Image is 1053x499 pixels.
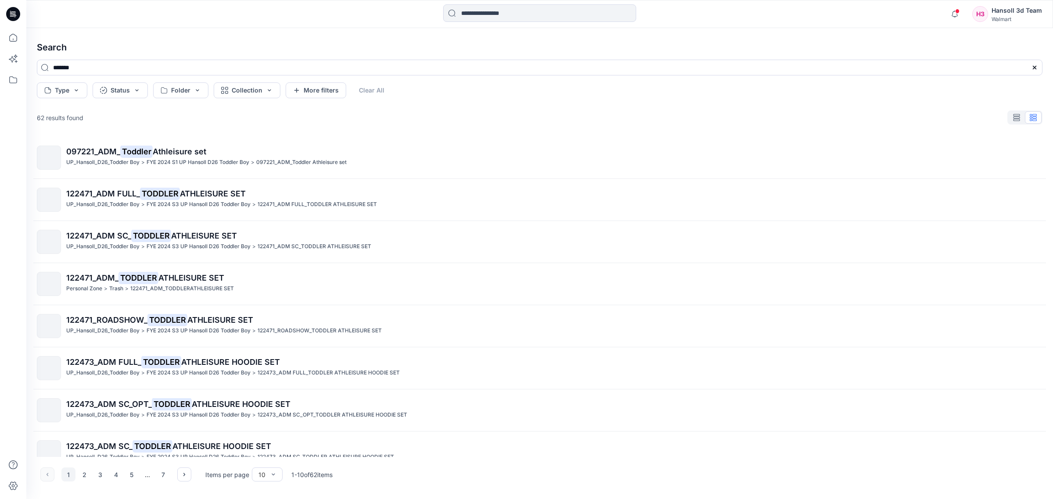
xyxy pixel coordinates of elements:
[258,410,407,420] p: 122473_ADM SC_OPT_TODDLER ATHLEISURE HOODIE SET
[147,410,251,420] p: FYE 2024 S3 UP Hansoll D26 Toddler Boy
[141,368,145,378] p: >
[32,267,1048,301] a: 122471_ADM_TODDLERATHLEISURE SETPersonal Zone>Trash>122471_ADM_TODDLERATHLEISURE SET
[141,158,145,167] p: >
[66,200,140,209] p: UP_Hansoll_D26_Toddler Boy
[252,368,256,378] p: >
[156,467,170,481] button: 7
[131,229,171,242] mark: TODDLER
[147,368,251,378] p: FYE 2024 S3 UP Hansoll D26 Toddler Boy
[256,158,347,167] p: 097221_ADM_Toddler Athleisure set
[286,82,346,98] button: More filters
[130,284,234,293] p: 122471_ADM_TODDLERATHLEISURE SET
[252,410,256,420] p: >
[187,315,253,324] span: ATHLEISURE SET
[158,273,224,282] span: ATHLEISURE SET
[141,200,145,209] p: >
[180,189,246,198] span: ATHLEISURE SET
[152,398,192,410] mark: TODDLER
[258,368,400,378] p: 122473_ADM FULL_TODDLER ATHLEISURE HOODIE SET
[252,242,256,251] p: >
[32,351,1048,385] a: 122473_ADM FULL_TODDLERATHLEISURE HOODIE SETUP_Hansoll_D26_Toddler Boy>FYE 2024 S3 UP Hansoll D26...
[972,6,988,22] div: H3
[66,357,141,367] span: 122473_ADM FULL_
[140,467,154,481] div: ...
[66,326,140,335] p: UP_Hansoll_D26_Toddler Boy
[140,187,180,200] mark: TODDLER
[172,442,271,451] span: ATHLEISURE HOODIE SET
[32,140,1048,175] a: 097221_ADM_ToddlerAthleisure setUP_Hansoll_D26_Toddler Boy>FYE 2024 S1 UP Hansoll D26 Toddler Boy...
[37,113,83,122] p: 62 results found
[251,158,254,167] p: >
[252,200,256,209] p: >
[252,326,256,335] p: >
[66,242,140,251] p: UP_Hansoll_D26_Toddler Boy
[66,189,140,198] span: 122471_ADM FULL_
[66,410,140,420] p: UP_Hansoll_D26_Toddler Boy
[992,16,1042,22] div: Walmart
[171,231,237,240] span: ATHLEISURE SET
[147,242,251,251] p: FYE 2024 S3 UP Hansoll D26 Toddler Boy
[992,5,1042,16] div: Hansoll 3d Team
[153,82,208,98] button: Folder
[66,399,152,409] span: 122473_ADM SC_OPT_
[141,242,145,251] p: >
[109,467,123,481] button: 4
[66,368,140,378] p: UP_Hansoll_D26_Toddler Boy
[214,82,280,98] button: Collection
[66,158,140,167] p: UP_Hansoll_D26_Toddler Boy
[66,442,133,451] span: 122473_ADM SC_
[258,470,265,479] div: 10
[258,453,394,462] p: 122473_ADM SC_TODDLER ATHLEISURE HOODIE SET
[37,82,87,98] button: Type
[258,326,382,335] p: 122471_ROADSHOW_TODDLER ATHLEISURE SET
[66,453,140,462] p: UP_Hansoll_D26_Toddler Boy
[147,314,187,326] mark: TODDLER
[258,242,371,251] p: 122471_ADM SC_TODDLER ATHLEISURE SET
[66,315,147,324] span: 122471_ROADSHOW_
[258,200,377,209] p: 122471_ADM FULL_TODDLER ATHLEISURE SET
[32,393,1048,428] a: 122473_ADM SC_OPT_TODDLERATHLEISURE HOODIE SETUP_Hansoll_D26_Toddler Boy>FYE 2024 S3 UP Hansoll D...
[32,225,1048,259] a: 122471_ADM SC_TODDLERATHLEISURE SETUP_Hansoll_D26_Toddler Boy>FYE 2024 S3 UP Hansoll D26 Toddler ...
[66,231,131,240] span: 122471_ADM SC_
[66,284,102,293] p: Personal Zone
[118,271,158,284] mark: TODDLER
[32,435,1048,470] a: 122473_ADM SC_TODDLERATHLEISURE HOODIE SETUP_Hansoll_D26_Toddler Boy>FYE 2024 S3 UP Hansoll D26 T...
[133,440,172,452] mark: TODDLER
[109,284,123,293] p: Trash
[147,158,249,167] p: FYE 2024 S1 UP Hansoll D26 Toddler Boy
[252,453,256,462] p: >
[147,453,251,462] p: FYE 2024 S3 UP Hansoll D26 Toddler Boy
[32,182,1048,217] a: 122471_ADM FULL_TODDLERATHLEISURE SETUP_Hansoll_D26_Toddler Boy>FYE 2024 S3 UP Hansoll D26 Toddle...
[77,467,91,481] button: 2
[153,147,206,156] span: Athleisure set
[147,200,251,209] p: FYE 2024 S3 UP Hansoll D26 Toddler Boy
[120,145,153,157] mark: Toddler
[141,356,181,368] mark: TODDLER
[141,453,145,462] p: >
[141,326,145,335] p: >
[93,467,107,481] button: 3
[147,326,251,335] p: FYE 2024 S3 UP Hansoll D26 Toddler Boy
[66,273,118,282] span: 122471_ADM_
[93,82,148,98] button: Status
[30,35,1049,60] h4: Search
[181,357,280,367] span: ATHLEISURE HOODIE SET
[192,399,290,409] span: ATHLEISURE HOODIE SET
[104,284,107,293] p: >
[205,470,249,479] p: Items per page
[125,467,139,481] button: 5
[291,470,333,479] p: 1 - 10 of 62 items
[141,410,145,420] p: >
[61,467,75,481] button: 1
[66,147,120,156] span: 097221_ADM_
[125,284,129,293] p: >
[32,309,1048,343] a: 122471_ROADSHOW_TODDLERATHLEISURE SETUP_Hansoll_D26_Toddler Boy>FYE 2024 S3 UP Hansoll D26 Toddle...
